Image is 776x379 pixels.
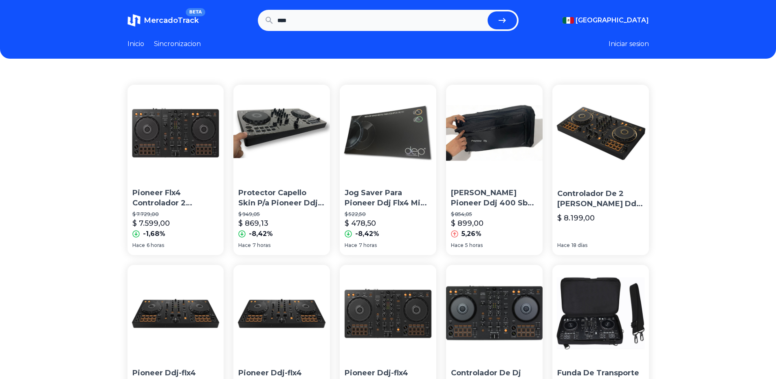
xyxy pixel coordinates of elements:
[451,211,538,218] p: $ 854,05
[132,188,219,208] p: Pioneer Flx4 Controlador 2 [PERSON_NAME] Rekordbox,serato Dj Lite
[132,211,219,218] p: $ 7.729,00
[128,14,199,27] a: MercadoTrackBETA
[451,218,484,229] p: $ 899,00
[345,211,431,218] p: $ 522,50
[128,85,224,181] img: Pioneer Flx4 Controlador 2 Canales Rekordbox,serato Dj Lite
[552,85,649,255] a: Controlador De 2 Canales Ddj-flx4-n Rekordbox,serato,djayControlador De 2 [PERSON_NAME] Ddj-flx4-...
[462,229,481,239] p: 5,26%
[345,188,431,208] p: Jog Saver Para Pioneer Ddj Flx4 Mica Para Platos Y Play/cue
[132,218,170,229] p: $ 7.599,00
[233,265,330,361] img: Pioneer Ddj-flx4 Controlador Dj De 2 Canales
[238,211,325,218] p: $ 949,05
[609,39,649,49] button: Iniciar sesion
[563,17,574,24] img: Mexico
[345,218,376,229] p: $ 478,50
[143,229,165,239] p: -1,68%
[238,218,268,229] p: $ 869,13
[238,242,251,249] span: Hace
[128,39,144,49] a: Inicio
[446,85,543,181] img: Maleta Maletin Pioneer Ddj 400 Sb Sb2 Sb3 Rb Flx4
[557,242,570,249] span: Hace
[238,188,325,208] p: Protector Capello Skin P/a Pioneer Ddj Flx4 ,evita Rayaduras
[552,85,650,182] img: Controlador De 2 Canales Ddj-flx4-n Rekordbox,serato,djay
[186,8,205,16] span: BETA
[355,229,379,239] p: -8,42%
[451,242,464,249] span: Hace
[144,16,199,25] span: MercadoTrack
[340,265,436,361] img: Pioneer Ddj-flx4 Controlador Dj De 2 Canales
[233,85,330,181] img: Protector Capello Skin P/a Pioneer Ddj Flx4 ,evita Rayaduras
[128,14,141,27] img: MercadoTrack
[557,189,645,209] p: Controlador De 2 [PERSON_NAME] Ddj-flx4-n Rekordbox,serato,djay
[340,85,436,255] a: Jog Saver Para Pioneer Ddj Flx4 Mica Para Platos Y Play/cueJog Saver Para Pioneer Ddj Flx4 Mica P...
[563,15,649,25] button: [GEOGRAPHIC_DATA]
[340,85,436,181] img: Jog Saver Para Pioneer Ddj Flx4 Mica Para Platos Y Play/cue
[446,265,543,361] img: Controlador De Dj Pioneer Ddj-flx4 2-deck Rekordbox Y Serato
[132,242,145,249] span: Hace
[576,15,649,25] span: [GEOGRAPHIC_DATA]
[147,242,164,249] span: 6 horas
[557,212,595,224] p: $ 8.199,00
[552,265,649,361] img: Funda De Transporte Para Pioneer Ddj-400/pioneer Ddj-flx4
[253,242,270,249] span: 7 horas
[446,85,543,255] a: Maleta Maletin Pioneer Ddj 400 Sb Sb2 Sb3 Rb Flx4[PERSON_NAME] Pioneer Ddj 400 Sb Sb2 Sb3 Rb Flx4...
[233,85,330,255] a: Protector Capello Skin P/a Pioneer Ddj Flx4 ,evita RayadurasProtector Capello Skin P/a Pioneer Dd...
[128,85,224,255] a: Pioneer Flx4 Controlador 2 Canales Rekordbox,serato Dj LitePioneer Flx4 Controlador 2 [PERSON_NAM...
[465,242,483,249] span: 5 horas
[249,229,273,239] p: -8,42%
[154,39,201,49] a: Sincronizacion
[345,242,357,249] span: Hace
[572,242,587,249] span: 18 días
[359,242,377,249] span: 7 horas
[451,188,538,208] p: [PERSON_NAME] Pioneer Ddj 400 Sb Sb2 Sb3 Rb Flx4
[128,265,224,361] img: Pioneer Ddj-flx4 Controlador Dj De 2 Canales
